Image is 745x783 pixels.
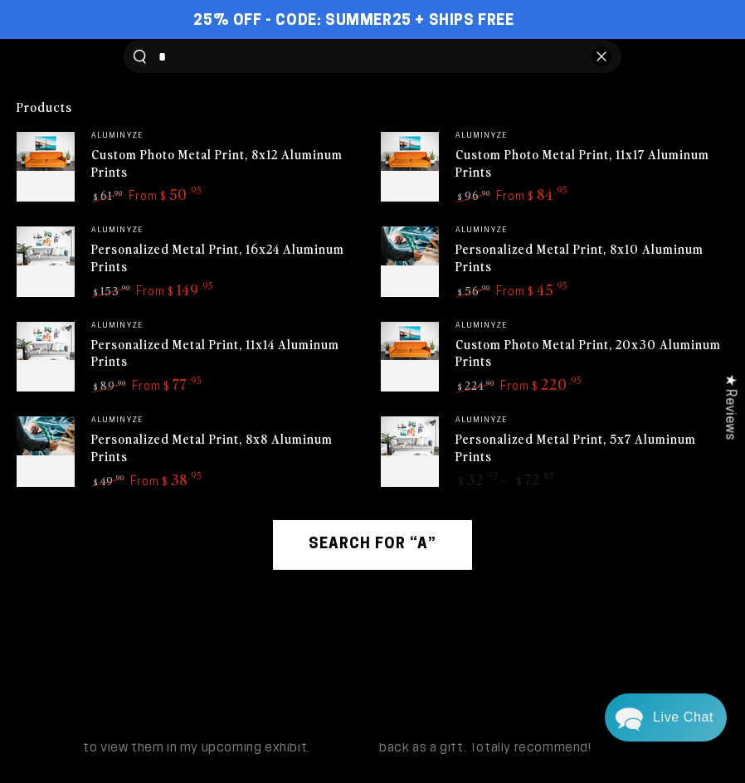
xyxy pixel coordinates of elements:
bdi: 96 [455,187,490,203]
span: $ [94,381,98,392]
img: Personalized Metal Print, 8x8 Aluminum Prints [17,416,75,455]
div: aluminyze [455,322,728,331]
a: Personalized Metal Print, 11x14 Aluminum Prints aluminyzePersonalized Metal Print, 11x14 Aluminum... [17,322,364,391]
bdi: 45 [525,279,567,299]
span: 25% OFF - Code: SUMMER25 + Ships Free [193,12,514,31]
img: Custom Photo Metal Print, 11x17 Aluminum Prints [381,132,439,171]
bdi: 49 [91,473,124,489]
span: Custom Photo Metal Print, 11x17 Aluminum Prints [455,145,728,180]
sup: .95 [188,374,202,387]
a: Personalized Metal Print, 8x8 Aluminum Prints aluminyzePersonalized Metal Print, 8x8 Aluminum Pri... [17,416,364,486]
bdi: 56 [455,283,490,299]
span: $ [458,286,462,298]
span: Personalized Metal Print, 8x10 Aluminum Prints [455,240,728,275]
span: From [129,191,202,203]
sup: .95 [568,374,582,387]
div: aluminyze [91,416,364,426]
bdi: 50 [158,183,202,204]
span: From [136,286,213,299]
span: From [132,381,202,393]
sup: .95 [200,280,213,292]
a: Custom Photo Metal Print, 20x30 Aluminum Prints aluminyzeCustom Photo Metal Print, 20x30 Aluminum... [381,322,728,391]
span: Personalized Metal Print, 16x24 Aluminum Prints [91,240,364,275]
span: From [130,476,202,489]
div: aluminyze [455,226,728,236]
bdi: 32 [455,469,498,489]
a: Personalized Metal Print, 5x7 Aluminum Prints aluminyzePersonalized Metal Print, 5x7 Aluminum Pri... [381,416,728,486]
bdi: 220 [529,373,582,394]
img: Personalized Metal Print, 8x10 Aluminum Prints [381,226,439,265]
div: aluminyze [455,416,728,426]
button: Search our site [134,50,146,64]
span: $ [160,188,167,202]
bdi: 72 [514,469,554,489]
div: Chat widget toggle [605,693,727,742]
img: Custom Photo Metal Print, 20x30 Aluminum Prints [381,322,439,361]
span: Personalized Metal Print, 11x14 Aluminum Prints [91,335,364,370]
span: $ [168,284,174,298]
h2: Products [17,98,728,132]
sup: .90 [114,473,124,482]
span: $ [458,191,462,202]
span: $ [528,188,534,202]
sup: .90 [116,378,126,387]
span: $ [94,191,98,202]
bdi: 61 [91,187,123,203]
span: $ [516,474,523,488]
button: Close [592,46,611,66]
bdi: 89 [91,377,126,393]
sup: .95 [554,280,567,292]
img: Personalized Metal Print, 5x7 Aluminum Prints [381,416,439,455]
sup: .85 [541,469,554,482]
sup: .95 [484,469,498,482]
span: $ [94,476,98,488]
span: $ [458,474,465,488]
span: Custom Photo Metal Print, 20x30 Aluminum Prints [455,335,728,370]
span: $ [163,378,170,392]
span: $ [532,378,538,392]
sup: .95 [188,184,202,197]
bdi: 84 [525,183,567,204]
span: From [496,286,567,299]
span: $ [162,474,168,488]
sup: .90 [480,188,490,197]
span: $ [458,381,462,392]
span: From [500,381,582,393]
a: Custom Photo Metal Print, 11x17 Aluminum Prints aluminyzeCustom Photo Metal Print, 11x17 Aluminum... [381,132,728,202]
sup: .95 [554,184,567,197]
div: aluminyze [91,132,364,141]
span: Personalized Metal Print, 5x7 Aluminum Prints [455,430,728,464]
sup: .95 [188,469,202,482]
span: From [496,191,567,203]
sup: .90 [120,283,130,292]
a: Custom Photo Metal Print, 8x12 Aluminum Prints aluminyzeCustom Photo Metal Print, 8x12 Aluminum P... [17,132,364,202]
img: Personalized Metal Print, 16x24 Aluminum Prints [17,226,75,265]
sup: .90 [480,283,490,292]
img: Personalized Metal Print, 11x14 Aluminum Prints [17,322,75,361]
span: $ [528,284,534,298]
div: aluminyze [91,226,364,236]
bdi: 38 [159,469,202,489]
div: Contact Us Directly [653,693,713,742]
span: Custom Photo Metal Print, 8x12 Aluminum Prints [91,145,364,180]
bdi: 153 [91,283,130,299]
div: Click to open Judge.me floating reviews tab [713,361,745,453]
img: Custom Photo Metal Print, 8x12 Aluminum Prints [17,132,75,171]
bdi: 77 [161,373,202,394]
a: Personalized Metal Print, 16x24 Aluminum Prints aluminyzePersonalized Metal Print, 16x24 Aluminum... [17,226,364,296]
div: aluminyze [455,132,728,141]
button: Search for “a” [273,520,472,570]
div: aluminyze [91,322,364,331]
bdi: 149 [165,279,213,299]
span: Personalized Metal Print, 8x8 Aluminum Prints [91,430,364,464]
sup: .90 [484,378,494,387]
sup: .90 [113,188,123,197]
span: $ [94,286,98,298]
bdi: 224 [455,377,494,393]
a: Personalized Metal Print, 8x10 Aluminum Prints aluminyzePersonalized Metal Print, 8x10 Aluminum P... [381,226,728,296]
